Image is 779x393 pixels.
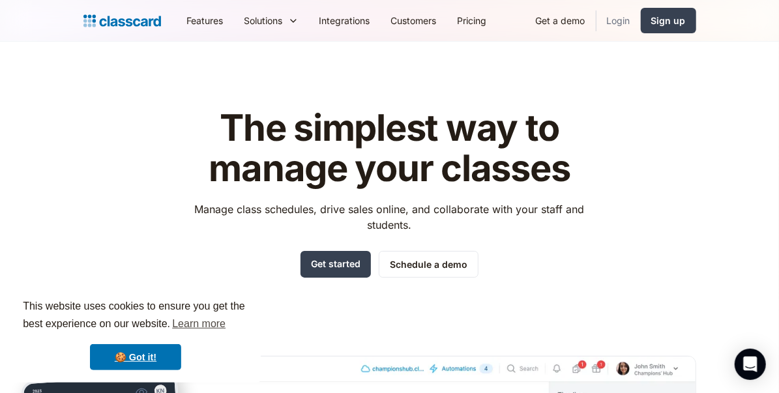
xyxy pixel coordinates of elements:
[234,6,309,35] div: Solutions
[244,14,283,27] div: Solutions
[379,251,478,278] a: Schedule a demo
[10,286,261,383] div: cookieconsent
[596,6,641,35] a: Login
[177,6,234,35] a: Features
[183,108,596,188] h1: The simplest way to manage your classes
[83,12,161,30] a: home
[309,6,381,35] a: Integrations
[525,6,596,35] a: Get a demo
[23,298,248,334] span: This website uses cookies to ensure you get the best experience on our website.
[90,344,181,370] a: dismiss cookie message
[381,6,447,35] a: Customers
[641,8,696,33] a: Sign up
[447,6,497,35] a: Pricing
[651,14,686,27] div: Sign up
[183,201,596,233] p: Manage class schedules, drive sales online, and collaborate with your staff and students.
[735,349,766,380] div: Open Intercom Messenger
[170,314,228,334] a: learn more about cookies
[301,251,371,278] a: Get started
